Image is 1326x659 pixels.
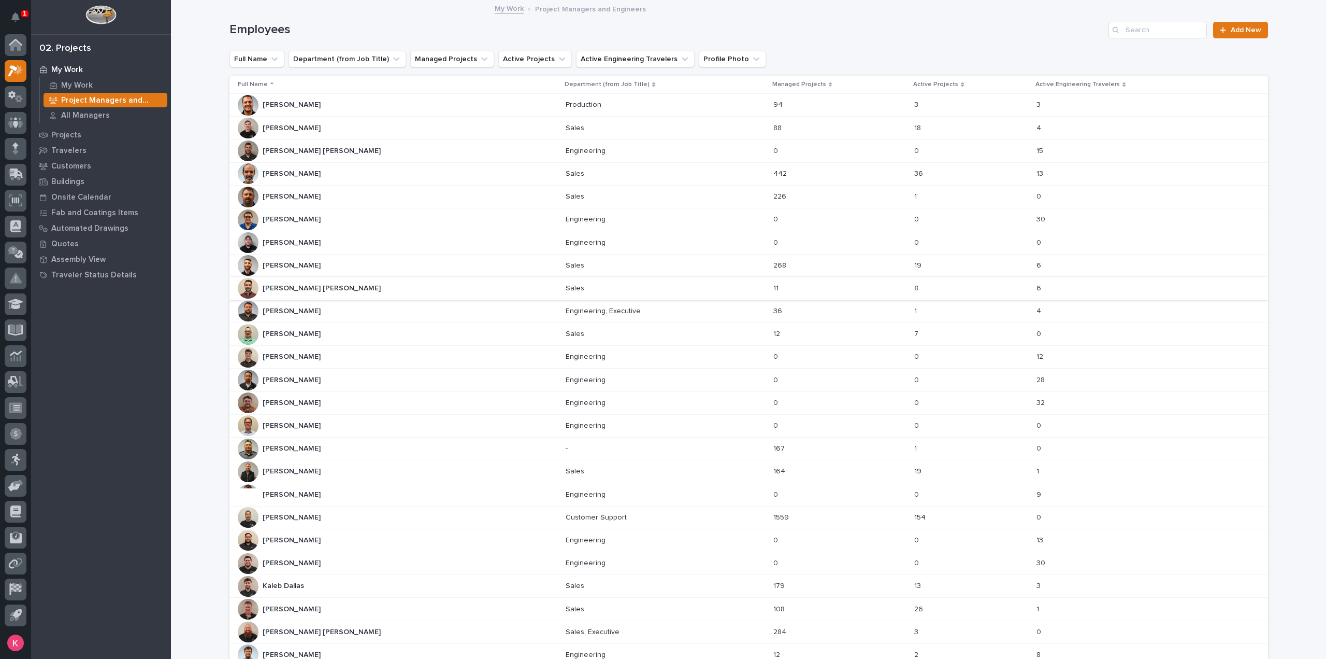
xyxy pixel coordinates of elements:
[913,79,958,90] p: Active Projects
[773,213,780,224] p: 0
[31,174,171,189] a: Buildings
[1036,397,1047,408] p: 32
[773,167,789,178] p: 442
[229,254,1268,277] tr: [PERSON_NAME][PERSON_NAME] SalesSales 268268 1919 66
[914,167,925,178] p: 36
[773,534,780,545] p: 0
[1036,488,1043,499] p: 9
[773,465,787,476] p: 164
[263,145,383,156] p: [PERSON_NAME] [PERSON_NAME]
[566,534,608,545] p: Engineering
[566,580,586,591] p: Sales
[773,328,782,339] p: 12
[1036,145,1045,156] p: 15
[914,603,925,614] p: 26
[263,190,323,201] p: [PERSON_NAME]
[229,277,1268,300] tr: [PERSON_NAME] [PERSON_NAME][PERSON_NAME] [PERSON_NAME] SalesSales 1111 88 66
[566,99,603,109] p: Production
[1036,419,1043,430] p: 0
[229,231,1268,254] tr: [PERSON_NAME][PERSON_NAME] EngineeringEngineering 00 00 00
[566,328,586,339] p: Sales
[229,506,1268,529] tr: [PERSON_NAME][PERSON_NAME] Customer SupportCustomer Support 15591559 154154 00
[914,282,920,293] p: 8
[1036,305,1043,316] p: 4
[1036,350,1045,361] p: 12
[1231,26,1261,34] span: Add New
[39,43,91,54] div: 02. Projects
[263,167,323,178] p: [PERSON_NAME]
[263,328,323,339] p: [PERSON_NAME]
[263,603,323,614] p: [PERSON_NAME]
[229,117,1268,139] tr: [PERSON_NAME][PERSON_NAME] SalesSales 8888 1818 44
[914,374,921,385] p: 0
[566,236,608,247] p: Engineering
[31,251,171,267] a: Assembly View
[566,167,586,178] p: Sales
[914,511,928,522] p: 154
[229,438,1268,460] tr: [PERSON_NAME][PERSON_NAME] -- 167167 11 00
[263,442,323,453] p: [PERSON_NAME]
[51,177,84,187] p: Buildings
[914,99,920,109] p: 3
[23,10,26,17] p: 1
[914,626,920,637] p: 3
[914,580,923,591] p: 13
[1213,22,1267,38] a: Add New
[31,220,171,236] a: Automated Drawings
[229,346,1268,369] tr: [PERSON_NAME][PERSON_NAME] EngineeringEngineering 00 00 1212
[410,51,494,67] button: Managed Projects
[566,603,586,614] p: Sales
[1036,603,1041,614] p: 1
[773,122,784,133] p: 88
[1108,22,1207,38] input: Search
[914,122,923,133] p: 18
[566,259,586,270] p: Sales
[263,213,323,224] p: [PERSON_NAME]
[61,111,110,120] p: All Managers
[914,557,921,568] p: 0
[263,305,323,316] p: [PERSON_NAME]
[229,621,1268,643] tr: [PERSON_NAME] [PERSON_NAME][PERSON_NAME] [PERSON_NAME] Sales, ExecutiveSales, Executive 284284 33 00
[229,552,1268,574] tr: [PERSON_NAME][PERSON_NAME] EngineeringEngineering 00 00 3030
[229,94,1268,117] tr: [PERSON_NAME][PERSON_NAME] ProductionProduction 9494 33 33
[51,208,138,218] p: Fab and Coatings Items
[914,328,920,339] p: 7
[263,282,383,293] p: [PERSON_NAME] [PERSON_NAME]
[566,213,608,224] p: Engineering
[1036,511,1043,522] p: 0
[566,122,586,133] p: Sales
[566,442,570,453] p: -
[914,213,921,224] p: 0
[229,369,1268,391] tr: [PERSON_NAME][PERSON_NAME] EngineeringEngineering 00 00 2828
[914,442,919,453] p: 1
[773,488,780,499] p: 0
[31,189,171,205] a: Onsite Calendar
[566,465,586,476] p: Sales
[289,51,406,67] button: Department (from Job Title)
[263,374,323,385] p: [PERSON_NAME]
[263,350,323,361] p: [PERSON_NAME]
[229,51,284,67] button: Full Name
[1035,79,1120,90] p: Active Engineering Travelers
[773,626,788,637] p: 284
[51,240,79,249] p: Quotes
[263,488,323,499] p: [PERSON_NAME]
[51,255,106,264] p: Assembly View
[61,96,163,105] p: Project Managers and Engineers
[229,529,1268,552] tr: [PERSON_NAME][PERSON_NAME] EngineeringEngineering 00 00 1313
[51,193,111,202] p: Onsite Calendar
[1036,442,1043,453] p: 0
[1036,167,1045,178] p: 13
[566,350,608,361] p: Engineering
[772,79,826,90] p: Managed Projects
[31,236,171,251] a: Quotes
[5,6,26,28] button: Notifications
[31,143,171,158] a: Travelers
[576,51,695,67] button: Active Engineering Travelers
[263,419,323,430] p: [PERSON_NAME]
[914,305,919,316] p: 1
[1036,465,1041,476] p: 1
[263,557,323,568] p: [PERSON_NAME]
[773,259,788,270] p: 268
